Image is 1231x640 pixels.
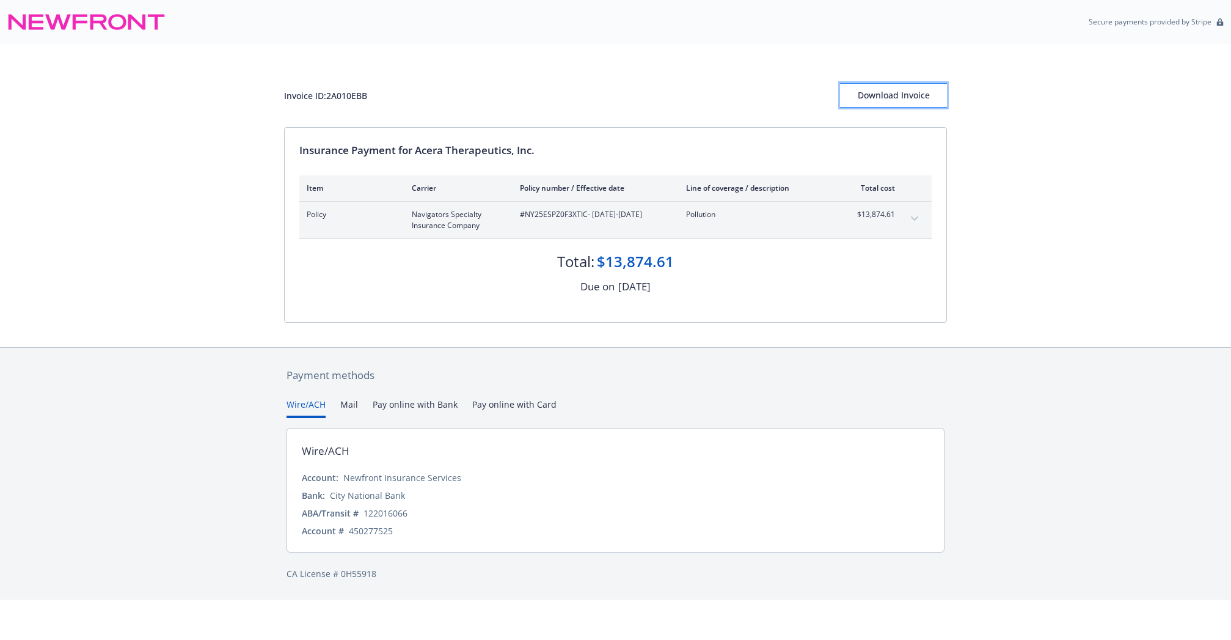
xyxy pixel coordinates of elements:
[412,209,500,231] span: Navigators Specialty Insurance Company
[287,398,326,418] button: Wire/ACH
[302,489,325,502] div: Bank:
[307,209,392,220] span: Policy
[520,183,667,193] div: Policy number / Effective date
[849,209,895,220] span: $13,874.61
[299,202,932,238] div: PolicyNavigators Specialty Insurance Company#NY25ESPZ0F3XTIC- [DATE]-[DATE]Pollution$13,874.61exp...
[343,471,461,484] div: Newfront Insurance Services
[686,209,830,220] span: Pollution
[302,471,338,484] div: Account:
[849,183,895,193] div: Total cost
[373,398,458,418] button: Pay online with Bank
[520,209,667,220] span: #NY25ESPZ0F3XTIC - [DATE]-[DATE]
[284,89,367,102] div: Invoice ID: 2A010EBB
[340,398,358,418] button: Mail
[472,398,557,418] button: Pay online with Card
[363,507,407,520] div: 122016066
[1089,17,1211,27] p: Secure payments provided by Stripe
[302,443,349,459] div: Wire/ACH
[557,251,594,272] div: Total:
[686,183,830,193] div: Line of coverage / description
[597,251,674,272] div: $13,874.61
[840,83,947,108] button: Download Invoice
[299,142,932,158] div: Insurance Payment for Acera Therapeutics, Inc.
[302,524,344,537] div: Account #
[618,279,651,295] div: [DATE]
[287,367,944,383] div: Payment methods
[349,524,393,537] div: 450277525
[302,507,359,520] div: ABA/Transit #
[330,489,405,502] div: City National Bank
[580,279,615,295] div: Due on
[307,183,392,193] div: Item
[840,84,947,107] div: Download Invoice
[905,209,924,229] button: expand content
[287,567,944,580] div: CA License # 0H55918
[412,183,500,193] div: Carrier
